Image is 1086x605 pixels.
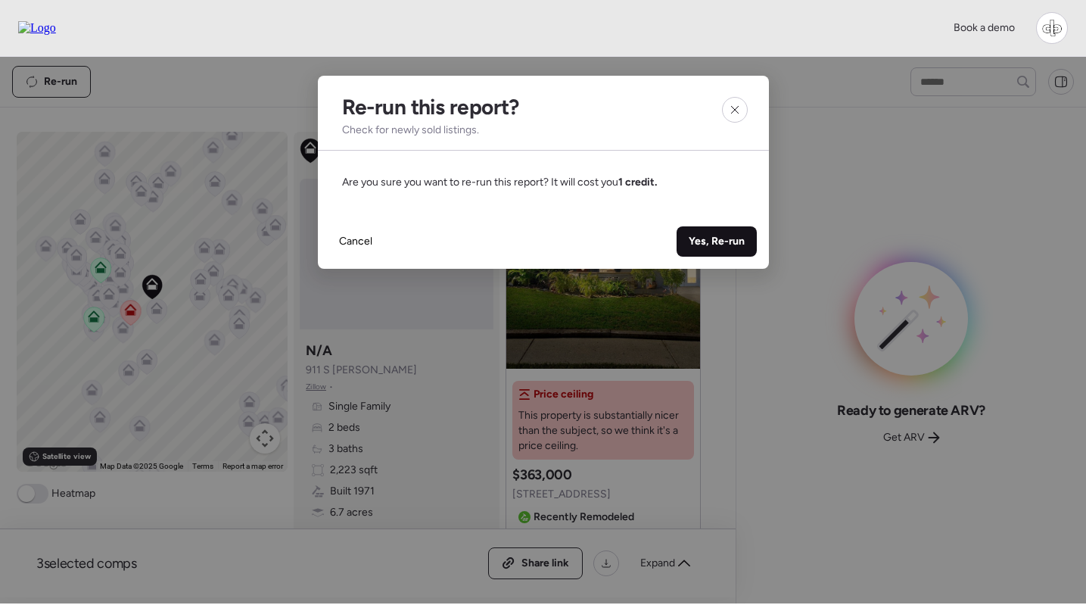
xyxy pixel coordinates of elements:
[689,234,745,249] span: Yes, Re-run
[342,94,519,120] h2: Re-run this report?
[339,234,372,249] span: Cancel
[342,176,657,189] span: Are you sure you want to re-run this report? It will cost you
[18,21,56,35] img: Logo
[342,123,479,138] span: Check for newly sold listings.
[618,176,657,189] span: 1 credit.
[954,21,1015,34] span: Book a demo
